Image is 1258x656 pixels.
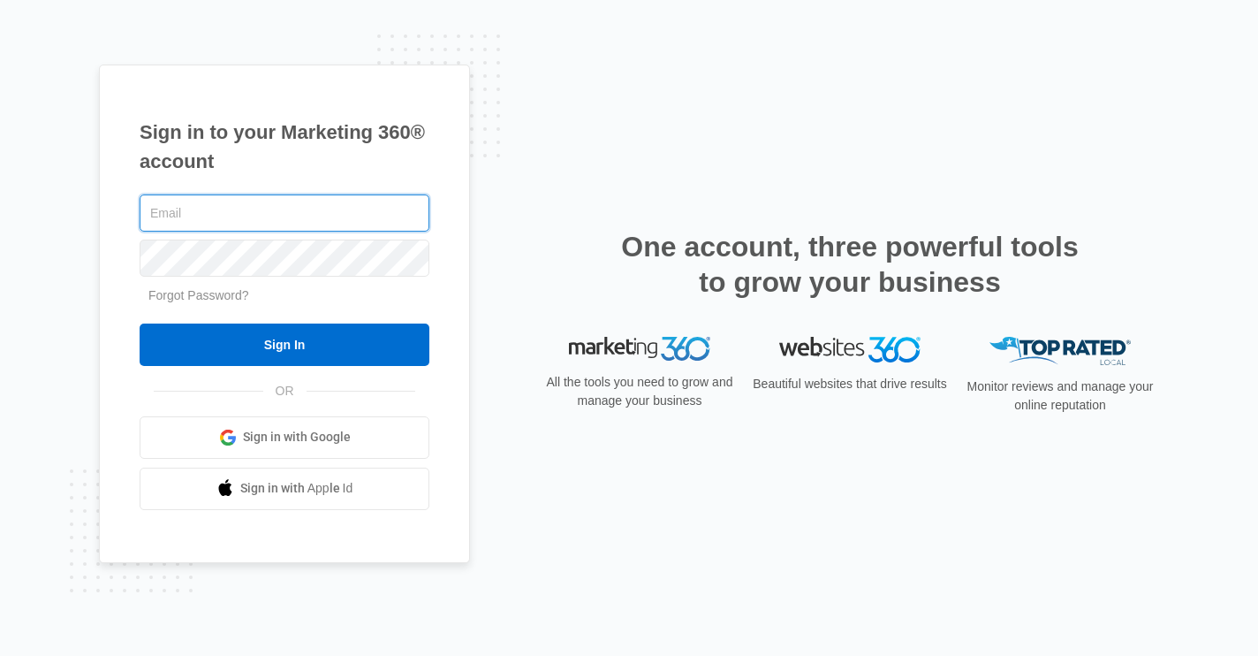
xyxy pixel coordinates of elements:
a: Sign in with Apple Id [140,468,429,510]
a: Sign in with Google [140,416,429,459]
input: Sign In [140,324,429,366]
input: Email [140,195,429,232]
img: Marketing 360 [569,337,710,362]
span: Sign in with Google [243,428,351,446]
img: Websites 360 [779,337,921,362]
p: All the tools you need to grow and manage your business [541,373,739,410]
h2: One account, three powerful tools to grow your business [616,229,1084,300]
a: Forgot Password? [148,288,249,302]
img: Top Rated Local [989,337,1131,366]
p: Beautiful websites that drive results [751,375,949,393]
p: Monitor reviews and manage your online reputation [961,378,1159,415]
span: OR [263,382,307,400]
h1: Sign in to your Marketing 360® account [140,118,429,176]
span: Sign in with Apple Id [240,479,353,498]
